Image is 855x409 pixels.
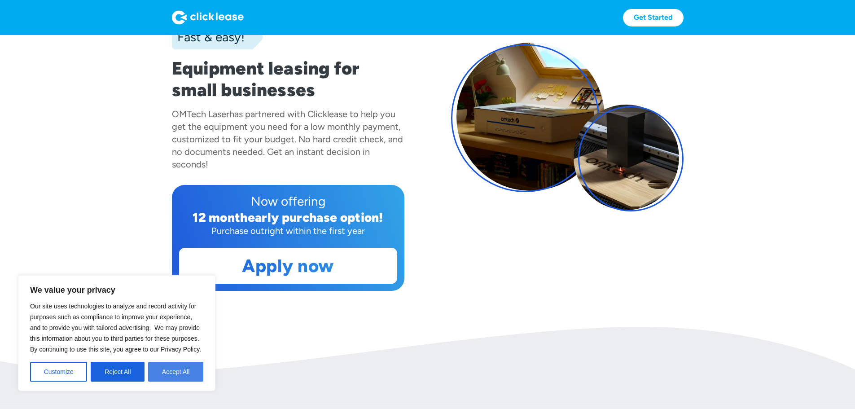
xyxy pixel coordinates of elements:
[172,10,244,25] img: Logo
[148,362,203,382] button: Accept All
[30,303,201,353] span: Our site uses technologies to analyze and record activity for purposes such as compliance to impr...
[91,362,145,382] button: Reject All
[172,109,403,170] div: has partnered with Clicklease to help you get the equipment you need for a low monthly payment, c...
[172,109,229,119] div: OMTech Laser
[30,285,203,295] p: We value your privacy
[172,57,404,101] h1: Equipment leasing for small businesses
[179,224,397,237] div: Purchase outright within the first year
[193,210,248,225] div: 12 month
[248,210,383,225] div: early purchase option!
[18,275,215,391] div: We value your privacy
[180,248,397,283] a: Apply now
[172,28,245,46] div: Fast & easy!
[179,192,397,210] div: Now offering
[623,9,684,26] a: Get Started
[30,362,87,382] button: Customize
